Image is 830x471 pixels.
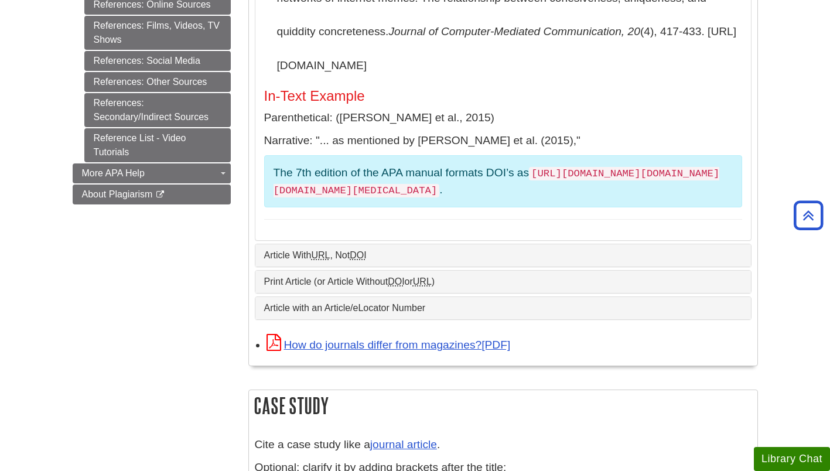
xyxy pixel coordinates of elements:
p: Cite a case study like a . [255,436,752,453]
a: References: Films, Videos, TV Shows [84,16,231,50]
a: Print Article (or Article WithoutDOIorURL) [264,277,742,287]
span: More APA Help [82,168,145,178]
h5: In-Text Example [264,88,742,104]
button: Library Chat [754,447,830,471]
abbr: Uniform Resource Locator. This is the web/URL address found in the address bar of a webpage. [311,250,330,260]
i: This link opens in a new window [155,191,165,199]
a: Link opens in new window [267,339,511,351]
a: Article WithURL, NotDOI [264,250,742,261]
abbr: Uniform Resource Locator. This is the web/URL address found in the address bar of a webpage. [413,277,432,286]
span: About Plagiarism [82,189,153,199]
code: [URL][DOMAIN_NAME][DOMAIN_NAME][DOMAIN_NAME][MEDICAL_DATA] [274,167,720,197]
p: The 7th edition of the APA manual formats DOI’s as . [274,165,733,199]
abbr: Digital Object Identifier. This is the string of numbers associated with a particular article. No... [388,277,404,286]
h2: Case Study [249,390,757,421]
a: References: Other Sources [84,72,231,92]
a: Article with an Article/eLocator Number [264,303,742,313]
a: References: Social Media [84,51,231,71]
a: References: Secondary/Indirect Sources [84,93,231,127]
a: Back to Top [790,207,827,223]
p: Narrative: "... as mentioned by [PERSON_NAME] et al. (2015)," [264,132,742,149]
p: Parenthetical: ([PERSON_NAME] et al., 2015) [264,110,742,127]
a: About Plagiarism [73,185,231,204]
i: Journal of Computer-Mediated Communication, 20 [388,25,640,37]
a: journal article [370,438,437,450]
a: More APA Help [73,163,231,183]
a: Reference List - Video Tutorials [84,128,231,162]
abbr: Digital Object Identifier. This is the string of numbers associated with a particular article. No... [350,250,366,260]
